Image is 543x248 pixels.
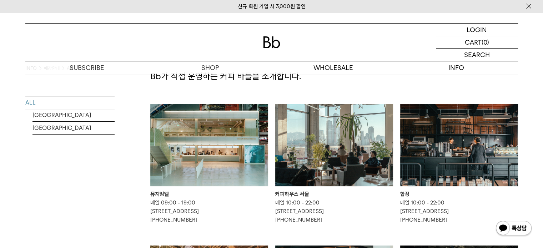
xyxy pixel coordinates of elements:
p: 매일 10:00 - 22:00 [STREET_ADDRESS] [PHONE_NUMBER] [275,198,393,224]
img: 커피하우스 서울 [275,104,393,186]
div: 커피하우스 서울 [275,190,393,198]
a: SHOP [149,61,272,74]
div: 뮤지엄엘 [150,190,268,198]
p: Bb가 직접 운영하는 커피 바들을 소개합니다. [150,70,518,82]
a: 커피하우스 서울 커피하우스 서울 매일 10:00 - 22:00[STREET_ADDRESS][PHONE_NUMBER] [275,104,393,224]
a: SUBSCRIBE [25,61,149,74]
a: CART (0) [436,36,518,49]
p: WHOLESALE [272,61,395,74]
a: 합정 합정 매일 10:00 - 22:00[STREET_ADDRESS][PHONE_NUMBER] [400,104,518,224]
a: [GEOGRAPHIC_DATA] [32,122,115,134]
div: 합정 [400,190,518,198]
img: 합정 [400,104,518,186]
p: CART [465,36,482,48]
a: [GEOGRAPHIC_DATA] [32,109,115,121]
a: 신규 회원 가입 시 3,000원 할인 [238,3,306,10]
img: 로고 [263,36,280,48]
p: SEARCH [464,49,490,61]
img: 카카오톡 채널 1:1 채팅 버튼 [495,220,532,237]
a: ALL [25,96,115,109]
a: LOGIN [436,24,518,36]
a: 뮤지엄엘 뮤지엄엘 매일 09:00 - 19:00[STREET_ADDRESS][PHONE_NUMBER] [150,104,268,224]
p: (0) [482,36,489,48]
p: INFO [395,61,518,74]
img: 뮤지엄엘 [150,104,268,186]
p: LOGIN [467,24,487,36]
p: 매일 09:00 - 19:00 [STREET_ADDRESS] [PHONE_NUMBER] [150,198,268,224]
p: 매일 10:00 - 22:00 [STREET_ADDRESS] [PHONE_NUMBER] [400,198,518,224]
